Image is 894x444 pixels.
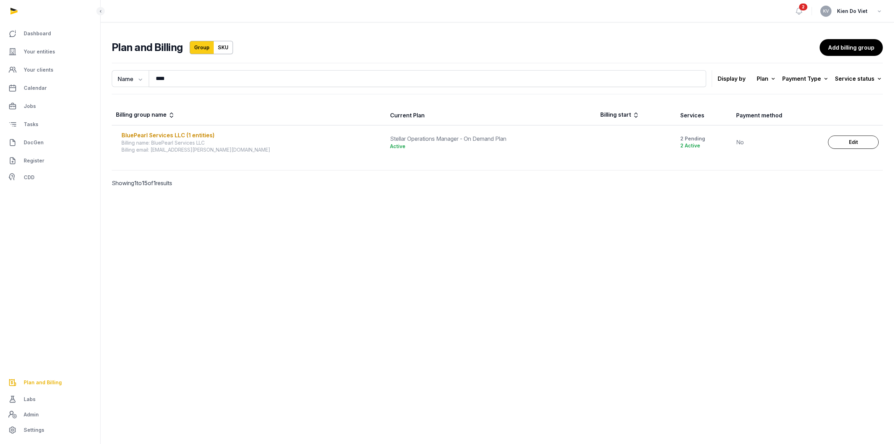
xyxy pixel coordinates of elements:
[24,410,39,419] span: Admin
[112,41,183,54] h2: Plan and Billing
[24,173,35,182] span: CDD
[190,41,214,54] a: Group
[24,157,44,165] span: Register
[6,152,95,169] a: Register
[680,142,728,149] div: 2 Active
[24,426,44,434] span: Settings
[782,74,829,83] div: Payment Type
[112,170,296,196] p: Showing to of results
[390,143,592,150] div: Active
[6,98,95,115] a: Jobs
[736,138,820,146] div: No
[823,9,829,13] span: KV
[736,111,782,119] div: Payment method
[757,74,777,83] div: Plan
[680,135,728,142] div: 2 Pending
[24,120,38,129] span: Tasks
[6,80,95,96] a: Calendar
[820,6,831,17] button: KV
[122,139,382,146] div: Billing name: BluePearl Services LLC
[6,408,95,422] a: Admin
[24,66,53,74] span: Your clients
[134,180,137,187] span: 1
[24,395,36,403] span: Labs
[718,73,746,84] p: Display by
[835,74,883,83] div: Service status
[24,102,36,110] span: Jobs
[828,136,879,149] a: Edit
[122,131,382,139] div: BluePearl Services LLC (1 entities)
[390,134,592,143] div: Stellar Operations Manager - On Demand Plan
[799,3,807,10] span: 2
[837,7,867,15] span: Kien Do Viet
[6,43,95,60] a: Your entities
[6,170,95,184] a: CDD
[24,29,51,38] span: Dashboard
[680,111,704,119] div: Services
[6,116,95,133] a: Tasks
[600,110,639,120] div: Billing start
[122,146,382,153] div: Billing email: [EMAIL_ADDRESS][PERSON_NAME][DOMAIN_NAME]
[6,134,95,151] a: DocGen
[6,374,95,391] a: Plan and Billing
[24,378,62,387] span: Plan and Billing
[214,41,233,54] a: SKU
[24,138,44,147] span: DocGen
[112,70,149,87] button: Name
[142,180,148,187] span: 15
[390,111,425,119] div: Current Plan
[6,391,95,408] a: Labs
[24,84,47,92] span: Calendar
[6,61,95,78] a: Your clients
[116,110,175,120] div: Billing group name
[24,48,55,56] span: Your entities
[820,39,883,56] a: Add billing group
[6,25,95,42] a: Dashboard
[153,180,156,187] span: 1
[6,422,95,438] a: Settings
